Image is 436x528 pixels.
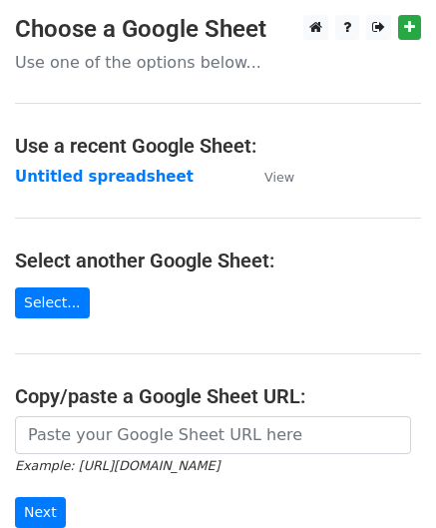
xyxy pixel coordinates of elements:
h4: Copy/paste a Google Sheet URL: [15,384,421,408]
p: Use one of the options below... [15,52,421,73]
a: Select... [15,287,90,318]
small: View [264,170,294,185]
h4: Select another Google Sheet: [15,249,421,272]
input: Next [15,497,66,528]
h4: Use a recent Google Sheet: [15,134,421,158]
a: View [244,168,294,186]
small: Example: [URL][DOMAIN_NAME] [15,458,219,473]
h3: Choose a Google Sheet [15,15,421,44]
a: Untitled spreadsheet [15,168,194,186]
input: Paste your Google Sheet URL here [15,416,411,454]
